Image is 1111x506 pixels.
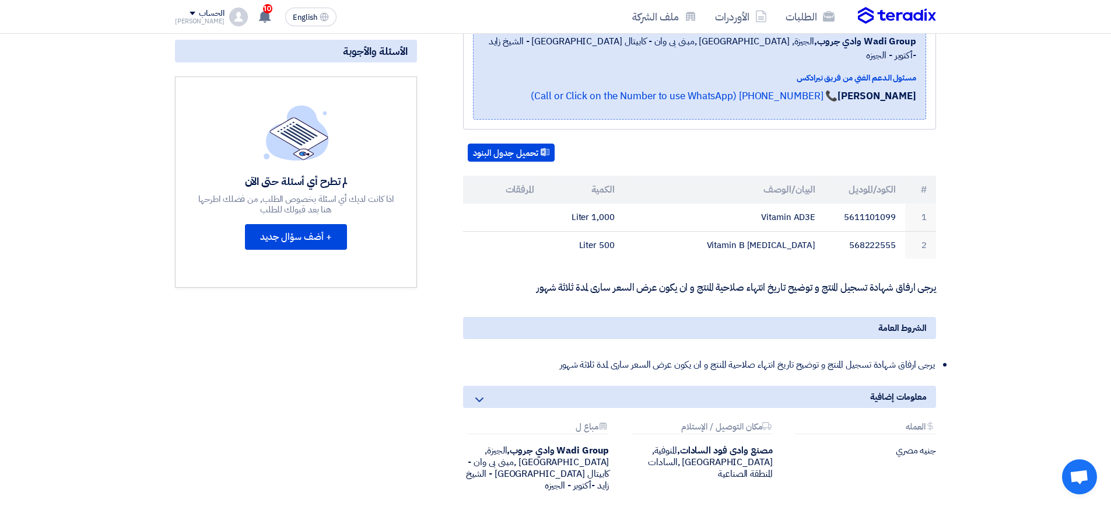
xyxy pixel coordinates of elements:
th: الكود/الموديل [825,176,905,204]
b: مصنع وادى فود السادات, [677,444,773,458]
div: [PERSON_NAME] [175,18,225,25]
a: 📞 [PHONE_NUMBER] (Call or Click on the Number to use WhatsApp) [531,89,837,103]
th: الكمية [544,176,624,204]
div: لم تطرح أي أسئلة حتى الآن [197,175,395,188]
p: يرجى ارفاق شهادة تسجيل المنتج و توضيح تاريخ انتهاء صلاحية المنتج و ان يكون عرض السعر سارى لمدة ثل... [463,282,936,294]
td: 2 [905,231,936,259]
td: 1 [905,204,936,231]
div: اذا كانت لديك أي اسئلة بخصوص الطلب, من فضلك اطرحها هنا بعد قبولك للطلب [197,194,395,215]
img: empty_state_list.svg [264,105,329,160]
div: مسئول الدعم الفني من فريق تيرادكس [483,72,916,84]
td: Vitamin B [MEDICAL_DATA] [624,231,825,259]
button: English [285,8,337,26]
strong: [PERSON_NAME] [837,89,916,103]
span: الجيزة, [GEOGRAPHIC_DATA] ,مبنى بى وان - كابيتال [GEOGRAPHIC_DATA] - الشيخ زايد -أكتوبر - الجيزه [483,34,916,62]
td: 500 Liter [544,231,624,259]
td: 568222555 [825,231,905,259]
button: + أضف سؤال جديد [245,224,347,250]
div: الجيزة, [GEOGRAPHIC_DATA] ,مبنى بى وان - كابيتال [GEOGRAPHIC_DATA] - الشيخ زايد -أكتوبر - الجيزه [463,445,609,491]
th: البيان/الوصف [624,176,825,204]
button: تحميل جدول البنود [468,144,555,162]
b: Wadi Group وادي جروب, [507,444,609,458]
img: Teradix logo [858,7,936,25]
span: الشروط العامة [878,322,927,334]
div: Open chat [1062,459,1097,494]
div: الحساب [199,9,224,19]
td: 1,000 Liter [544,204,624,231]
b: Wadi Group وادي جروب, [814,34,916,48]
span: الأسئلة والأجوبة [343,44,408,58]
li: يرجى ارفاق شهادة تسجيل المنتج و توضيح تاريخ انتهاء صلاحية المنتج و ان يكون عرض السعر سارى لمدة ثل... [475,353,936,376]
th: المرفقات [463,176,544,204]
td: 5611101099 [825,204,905,231]
td: Vitamin AD3E [624,204,825,231]
img: profile_test.png [229,8,248,26]
div: العمله [795,422,936,434]
div: جنيه مصري [790,445,936,456]
a: الأوردرات [706,3,776,30]
span: English [293,13,317,22]
div: مكان التوصيل / الإستلام [631,422,772,434]
div: المنوفية, [GEOGRAPHIC_DATA] ,السادات المنطقة الصناعية [626,445,772,480]
span: معلومات إضافية [870,390,927,403]
a: الطلبات [776,3,844,30]
div: مباع ل [468,422,609,434]
th: # [905,176,936,204]
a: ملف الشركة [623,3,706,30]
span: 10 [263,4,272,13]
